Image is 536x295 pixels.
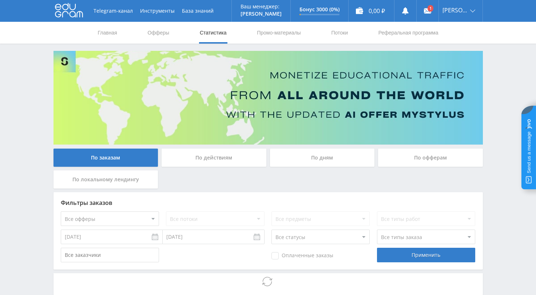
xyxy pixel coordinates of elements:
a: Промо-материалы [256,22,301,44]
div: Применить [377,248,475,262]
p: Бонус 3000 (0%) [299,7,340,12]
div: По заказам [53,149,158,167]
input: Все заказчики [61,248,159,262]
div: Фильтры заказов [61,199,476,206]
a: Потоки [330,22,349,44]
p: Ваш менеджер: [241,4,282,9]
a: Главная [97,22,118,44]
p: [PERSON_NAME] [241,11,282,17]
div: По офферам [378,149,483,167]
a: Статистика [199,22,227,44]
a: Реферальная программа [378,22,439,44]
img: Banner [53,51,483,145]
span: [PERSON_NAME] [442,7,468,13]
div: По локальному лендингу [53,170,158,189]
span: Оплаченные заказы [271,252,333,259]
div: По действиям [162,149,266,167]
a: Офферы [147,22,170,44]
div: По дням [270,149,375,167]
